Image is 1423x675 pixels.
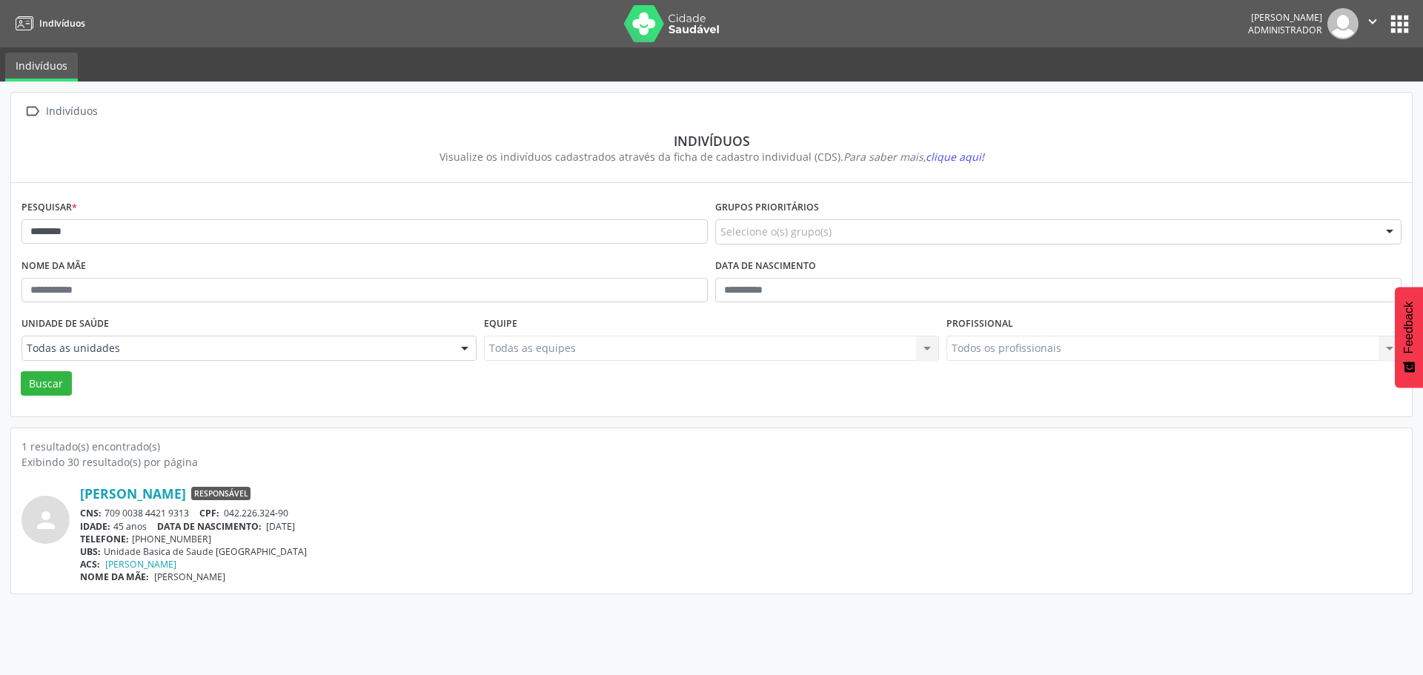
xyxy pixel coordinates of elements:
span: CNS: [80,507,102,519]
button:  [1359,8,1387,39]
a: Indivíduos [10,11,85,36]
i: person [33,507,59,533]
label: Profissional [946,313,1013,336]
span: Indivíduos [39,17,85,30]
span: Feedback [1402,302,1416,353]
div: [PHONE_NUMBER] [80,533,1402,545]
span: 042.226.324-90 [224,507,288,519]
span: ACS: [80,558,100,571]
span: Responsável [191,487,251,500]
div: Indivíduos [43,101,100,122]
span: CPF: [199,507,219,519]
span: TELEFONE: [80,533,129,545]
a: Indivíduos [5,53,78,82]
label: Equipe [484,313,517,336]
a: [PERSON_NAME] [80,485,186,502]
span: IDADE: [80,520,110,533]
label: Unidade de saúde [21,313,109,336]
span: UBS: [80,545,101,558]
label: Nome da mãe [21,255,86,278]
label: Pesquisar [21,196,77,219]
span: clique aqui! [926,150,984,164]
div: Unidade Basica de Saude [GEOGRAPHIC_DATA] [80,545,1402,558]
img: img [1327,8,1359,39]
div: Visualize os indivíduos cadastrados através da ficha de cadastro individual (CDS). [32,149,1391,164]
label: Data de nascimento [715,255,816,278]
span: Selecione o(s) grupo(s) [720,224,832,239]
span: [PERSON_NAME] [154,571,225,583]
span: DATA DE NASCIMENTO: [157,520,262,533]
div: Indivíduos [32,133,1391,149]
div: [PERSON_NAME] [1248,11,1322,24]
div: 45 anos [80,520,1402,533]
div: 1 resultado(s) encontrado(s) [21,439,1402,454]
a: [PERSON_NAME] [105,558,176,571]
span: Administrador [1248,24,1322,36]
button: Buscar [21,371,72,396]
i:  [1364,13,1381,30]
button: apps [1387,11,1413,37]
div: 709 0038 4421 9313 [80,507,1402,519]
a:  Indivíduos [21,101,100,122]
label: Grupos prioritários [715,196,819,219]
div: Exibindo 30 resultado(s) por página [21,454,1402,470]
i: Para saber mais, [843,150,984,164]
i:  [21,101,43,122]
span: NOME DA MÃE: [80,571,149,583]
span: Todas as unidades [27,341,446,356]
span: [DATE] [266,520,295,533]
button: Feedback - Mostrar pesquisa [1395,287,1423,388]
